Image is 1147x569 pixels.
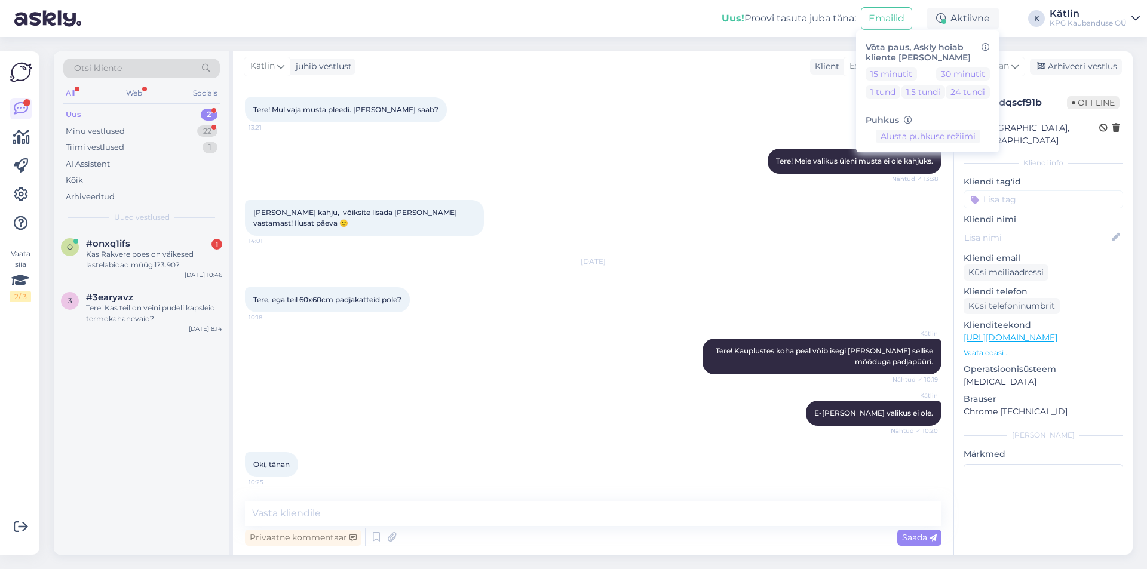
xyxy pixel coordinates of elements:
span: Uued vestlused [114,212,170,223]
span: Tere! Meie valikus üleni musta ei ole kahjuks. [776,156,933,165]
span: Nähtud ✓ 13:38 [892,174,938,183]
div: Web [124,85,145,101]
h6: Puhkus [866,115,990,125]
button: 30 minutit [936,67,990,81]
h6: Võta paus, Askly hoiab kliente [PERSON_NAME] [866,42,990,63]
button: Alusta puhkuse režiimi [876,130,980,143]
span: o [67,242,73,251]
p: Chrome [TECHNICAL_ID] [964,405,1123,418]
p: Klienditeekond [964,319,1123,331]
p: Kliendi tag'id [964,176,1123,188]
div: Proovi tasuta juba täna: [722,11,856,26]
div: [PERSON_NAME] [964,430,1123,441]
div: Aktiivne [927,8,999,29]
p: Brauser [964,393,1123,405]
span: Kätlin [250,60,275,73]
p: Kliendi nimi [964,213,1123,226]
span: Oki, tänan [253,460,290,469]
span: Estonian [849,60,886,73]
p: Kliendi email [964,252,1123,264]
button: 1 tund [866,85,900,99]
div: Socials [191,85,220,101]
span: Kätlin [893,329,938,338]
span: Tere, ega teil 60x60cm padjakatteid pole? [253,295,401,304]
span: 14:01 [249,236,293,245]
div: [DATE] 10:46 [185,270,222,279]
span: Saada [902,532,937,543]
p: Vaata edasi ... [964,347,1123,358]
input: Lisa tag [964,190,1123,208]
button: 15 minutit [866,67,917,81]
div: juhib vestlust [291,60,352,73]
div: 1 [211,239,222,250]
div: All [63,85,77,101]
div: Tere! Kas teil on veini pudeli kapsleid termokahanevaid? [86,303,222,324]
div: K [1028,10,1045,27]
div: [DATE] [245,256,941,267]
div: Küsi meiliaadressi [964,264,1048,281]
div: Küsi telefoninumbrit [964,298,1060,314]
span: 10:18 [249,313,293,322]
div: Kliendi info [964,158,1123,168]
span: E-[PERSON_NAME] valikus ei ole. [814,408,933,417]
div: Kätlin [1050,9,1127,19]
p: Kliendi telefon [964,285,1123,298]
span: #3earyavz [86,292,133,303]
div: 1 [203,142,217,153]
div: Klient [810,60,839,73]
span: #onxq1ifs [86,238,130,249]
div: [GEOGRAPHIC_DATA], [GEOGRAPHIC_DATA] [967,122,1099,147]
div: 2 / 3 [10,291,31,302]
img: Askly Logo [10,61,32,84]
p: Märkmed [964,448,1123,460]
span: Tere! Mul vaja musta pleedi. [PERSON_NAME] saab? [253,105,438,114]
div: AI Assistent [66,158,110,170]
p: [MEDICAL_DATA] [964,376,1123,388]
div: 2 [201,109,217,121]
span: [PERSON_NAME] kahju, võiksite lisada [PERSON_NAME] vastamast! Ilusat päeva 🙂 [253,208,459,227]
div: Privaatne kommentaar [245,530,361,546]
input: Lisa nimi [964,231,1109,244]
span: Offline [1067,96,1120,109]
div: 22 [197,125,217,137]
div: [DATE] 8:14 [189,324,222,333]
span: 13:21 [249,123,293,132]
div: Kõik [66,174,83,186]
a: KätlinKPG Kaubanduse OÜ [1050,9,1140,28]
button: Emailid [861,7,912,30]
div: Vaata siia [10,248,31,302]
div: # dqscf91b [992,96,1067,110]
span: Tere! Kauplustes koha peal võib isegi [PERSON_NAME] sellise mõõduga padjapüüri. [716,346,935,366]
b: Uus! [722,13,744,24]
span: Nähtud ✓ 10:20 [891,426,938,435]
div: KPG Kaubanduse OÜ [1050,19,1127,28]
span: 3 [68,296,72,305]
button: 1.5 tundi [901,85,945,99]
div: Kas Rakvere poes on väikesed lastelabidad müügil?3.90? [86,249,222,270]
div: Arhiveeri vestlus [1030,59,1122,75]
div: Arhiveeritud [66,191,115,203]
a: [URL][DOMAIN_NAME] [964,332,1057,343]
span: Kätlin [893,391,938,400]
span: 10:25 [249,478,293,487]
span: Otsi kliente [74,62,122,75]
span: Nähtud ✓ 10:19 [893,375,938,384]
button: 24 tundi [946,85,990,99]
div: Uus [66,109,81,121]
div: Minu vestlused [66,125,125,137]
div: Tiimi vestlused [66,142,124,153]
p: Operatsioonisüsteem [964,363,1123,376]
